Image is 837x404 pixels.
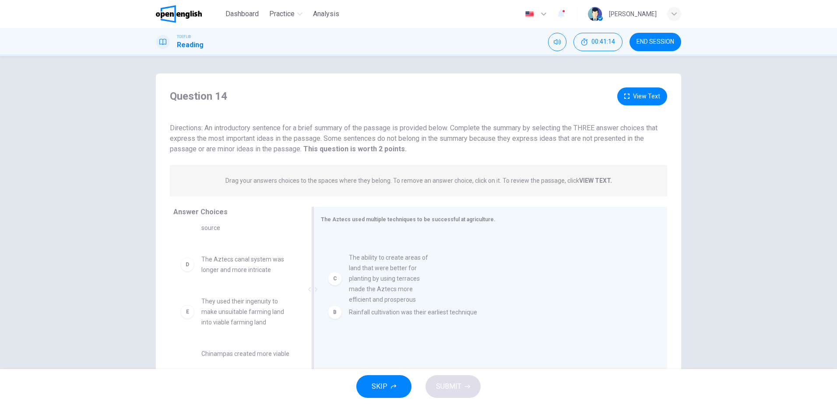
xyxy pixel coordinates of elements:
h4: Question 14 [170,89,227,103]
strong: VIEW TEXT. [579,177,612,184]
button: Analysis [309,6,343,22]
span: Dashboard [225,9,259,19]
button: 00:41:14 [573,33,622,51]
span: 00:41:14 [591,38,615,45]
p: Drag your answers choices to the spaces where they belong. To remove an answer choice, click on i... [225,177,612,184]
button: SKIP [356,375,411,398]
button: END SESSION [630,33,681,51]
div: Hide [573,33,622,51]
img: OpenEnglish logo [156,5,202,23]
span: SKIP [372,380,387,393]
img: en [524,11,535,17]
span: END SESSION [637,38,674,45]
img: Profile picture [588,7,602,21]
strong: This question is worth 2 points. [302,145,407,153]
div: [PERSON_NAME] [609,9,657,19]
button: View Text [617,87,667,105]
span: Directions: An introductory sentence for a brief summary of the passage is provided below. Comple... [170,124,658,153]
div: Mute [548,33,566,51]
span: Answer Choices [173,208,228,216]
a: OpenEnglish logo [156,5,222,23]
span: The Aztecs used multiple techniques to be successful at agriculture. [321,216,496,223]
span: TOEFL® [177,34,191,40]
h1: Reading [177,40,204,50]
button: Practice [266,6,306,22]
button: Dashboard [222,6,262,22]
span: Practice [269,9,295,19]
span: Analysis [313,9,339,19]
